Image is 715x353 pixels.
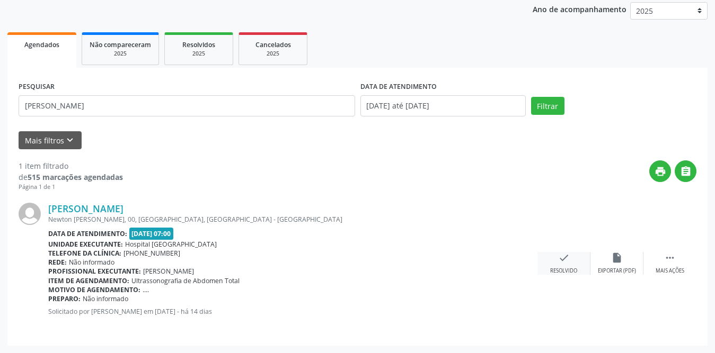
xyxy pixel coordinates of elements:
[19,203,41,225] img: img
[19,183,123,192] div: Página 1 de 1
[48,294,81,303] b: Preparo:
[48,267,141,276] b: Profissional executante:
[48,249,121,258] b: Telefone da clínica:
[531,97,564,115] button: Filtrar
[655,166,666,177] i: print
[246,50,299,58] div: 2025
[131,276,240,285] span: Ultrassonografia de Abdomen Total
[48,240,123,249] b: Unidade executante:
[48,276,129,285] b: Item de agendamento:
[533,2,626,15] p: Ano de acompanhamento
[90,40,151,49] span: Não compareceram
[19,160,123,171] div: 1 item filtrado
[611,252,623,264] i: insert_drive_file
[143,285,149,294] span: ....
[19,79,55,95] label: PESQUISAR
[64,134,76,146] i: keyboard_arrow_down
[48,307,537,316] p: Solicitado por [PERSON_NAME] em [DATE] - há 14 dias
[182,40,215,49] span: Resolvidos
[19,171,123,183] div: de
[48,229,127,238] b: Data de atendimento:
[24,40,59,49] span: Agendados
[48,258,67,267] b: Rede:
[664,252,676,264] i: 
[19,95,355,116] input: Nome, CNS
[123,249,180,258] span: [PHONE_NUMBER]
[69,258,114,267] span: Não informado
[360,95,526,116] input: Selecione um intervalo
[558,252,570,264] i: check
[680,166,692,177] i: 
[48,215,537,224] div: Newton [PERSON_NAME], 00, [GEOGRAPHIC_DATA], [GEOGRAPHIC_DATA] - [GEOGRAPHIC_DATA]
[172,50,225,58] div: 2025
[83,294,128,303] span: Não informado
[143,267,194,276] span: [PERSON_NAME]
[360,79,437,95] label: DATA DE ATENDIMENTO
[550,267,577,275] div: Resolvido
[48,203,123,214] a: [PERSON_NAME]
[649,160,671,182] button: print
[255,40,291,49] span: Cancelados
[656,267,684,275] div: Mais ações
[675,160,696,182] button: 
[19,131,82,150] button: Mais filtroskeyboard_arrow_down
[28,172,123,182] strong: 515 marcações agendadas
[598,267,636,275] div: Exportar (PDF)
[129,228,174,240] span: [DATE] 07:00
[48,285,140,294] b: Motivo de agendamento:
[90,50,151,58] div: 2025
[125,240,217,249] span: Hospital [GEOGRAPHIC_DATA]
